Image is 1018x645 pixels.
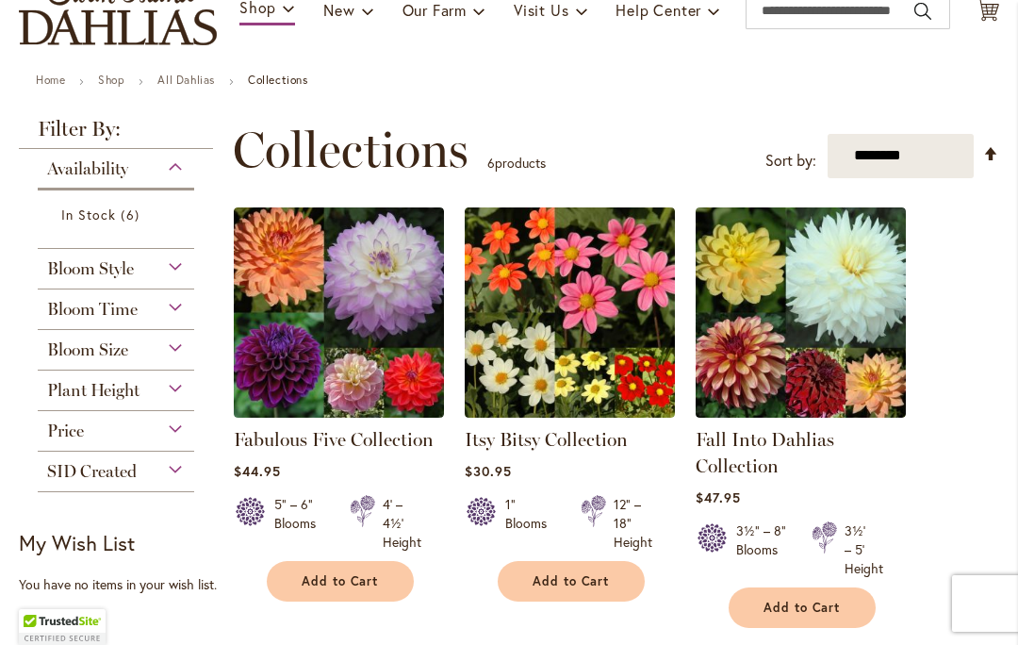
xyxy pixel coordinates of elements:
span: Bloom Style [47,258,134,279]
strong: Collections [248,73,308,87]
div: 3½" – 8" Blooms [736,521,789,578]
span: 6 [487,154,495,172]
div: 4' – 4½' Height [383,495,421,552]
a: In Stock 6 [61,205,175,224]
div: 1" Blooms [505,495,558,552]
button: Add to Cart [498,561,645,602]
span: $47.95 [696,488,741,506]
span: Availability [47,158,128,179]
iframe: Launch Accessibility Center [14,578,67,631]
span: In Stock [61,206,116,223]
span: Plant Height [47,380,140,401]
strong: Filter By: [19,119,213,149]
span: Bloom Size [47,339,128,360]
p: products [487,148,546,178]
span: SID Created [47,461,137,482]
img: Fabulous Five Collection [234,207,444,418]
span: Collections [233,122,468,178]
button: Add to Cart [267,561,414,602]
div: 5" – 6" Blooms [274,495,327,552]
a: Fabulous Five Collection [234,404,444,422]
span: Bloom Time [47,299,138,320]
span: Add to Cart [533,573,610,589]
a: Fabulous Five Collection [234,428,434,451]
button: Add to Cart [729,587,876,628]
div: 3½' – 5' Height [845,521,883,578]
span: $44.95 [234,462,281,480]
img: Fall Into Dahlias Collection [696,207,906,418]
a: Fall Into Dahlias Collection [696,428,834,477]
label: Sort by: [765,143,816,178]
span: Price [47,421,84,441]
a: All Dahlias [157,73,215,87]
div: You have no items in your wish list. [19,575,223,594]
a: Home [36,73,65,87]
span: 6 [121,205,143,224]
a: Fall Into Dahlias Collection [696,404,906,422]
a: Itsy Bitsy Collection [465,428,628,451]
span: Add to Cart [302,573,379,589]
a: Shop [98,73,124,87]
strong: My Wish List [19,529,135,556]
span: $30.95 [465,462,512,480]
a: Itsy Bitsy Collection [465,404,675,422]
span: Add to Cart [763,600,841,616]
div: 12" – 18" Height [614,495,652,552]
img: Itsy Bitsy Collection [465,207,675,418]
